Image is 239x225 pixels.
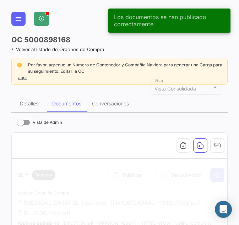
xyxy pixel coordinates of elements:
[114,13,225,28] span: Los documentos se han publicado correctamente.
[154,86,196,92] span: Vista Consolidada
[11,35,70,45] h3: OC 5000898168
[11,46,104,52] a: Volver al listado de Órdenes de Compra
[28,62,222,74] span: Por favor, agregue un Número de Contenedor y Compañía Naviera para generar una Carga para su segu...
[215,201,232,218] div: Abrir Intercom Messenger
[17,75,28,80] a: aquí
[33,118,62,127] span: Vista de Admin
[52,100,81,106] div: Documentos
[20,100,38,106] div: Detalles
[92,100,129,106] div: Conversaciones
